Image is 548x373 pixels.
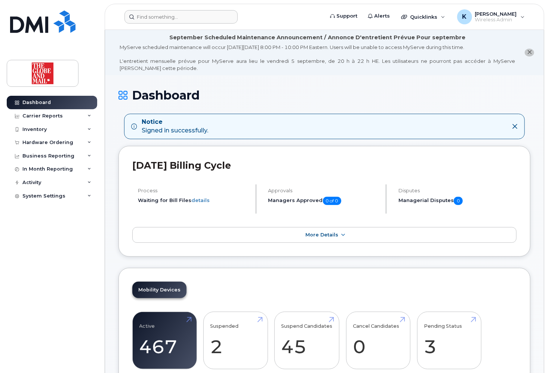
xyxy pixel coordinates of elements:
[132,282,187,298] a: Mobility Devices
[210,316,261,365] a: Suspended 2
[525,49,534,56] button: close notification
[169,34,465,42] div: September Scheduled Maintenance Announcement / Annonce D'entretient Prévue Pour septembre
[268,188,380,193] h4: Approvals
[323,197,341,205] span: 0 of 0
[120,44,515,71] div: MyServe scheduled maintenance will occur [DATE][DATE] 8:00 PM - 10:00 PM Eastern. Users will be u...
[305,232,338,238] span: More Details
[281,316,333,365] a: Suspend Candidates 45
[268,197,380,205] h5: Managers Approved
[424,316,474,365] a: Pending Status 3
[118,89,530,102] h1: Dashboard
[353,316,403,365] a: Cancel Candidates 0
[398,188,517,193] h4: Disputes
[191,197,210,203] a: details
[132,160,517,171] h2: [DATE] Billing Cycle
[139,316,190,365] a: Active 467
[138,188,249,193] h4: Process
[138,197,249,204] li: Waiting for Bill Files
[142,118,208,135] div: Signed in successfully.
[454,197,463,205] span: 0
[142,118,208,126] strong: Notice
[398,197,517,205] h5: Managerial Disputes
